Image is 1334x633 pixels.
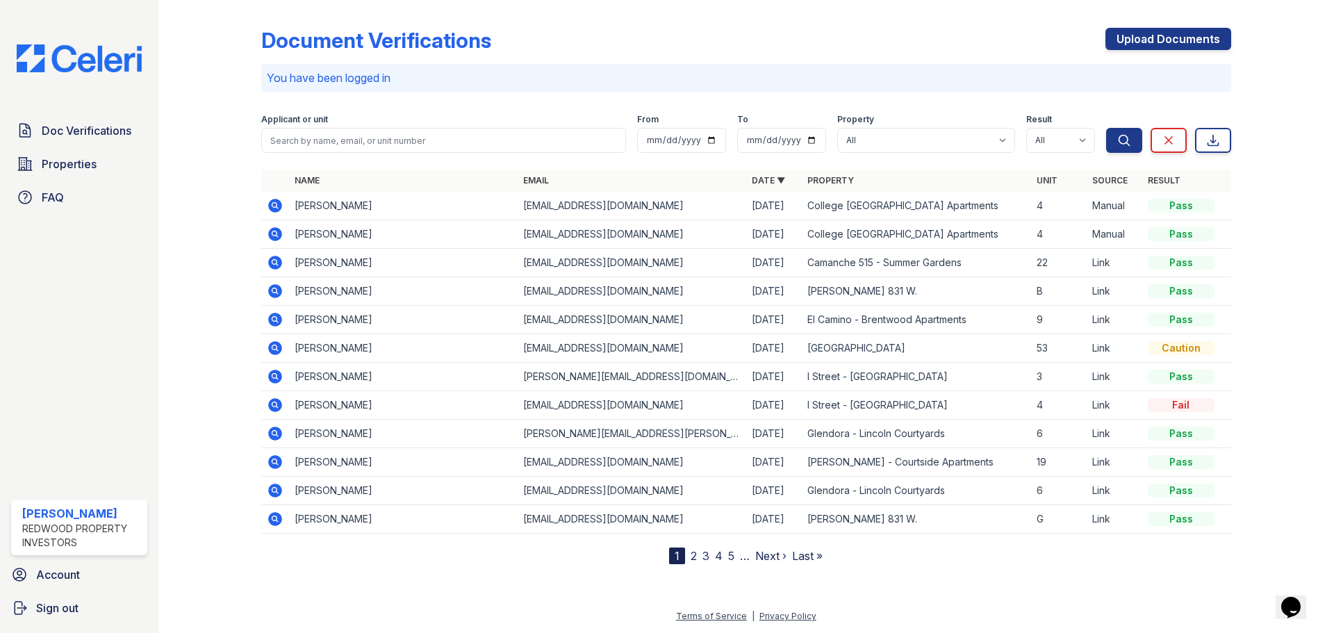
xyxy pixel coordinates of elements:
div: 1 [669,548,685,564]
td: [PERSON_NAME][EMAIL_ADDRESS][PERSON_NAME][DOMAIN_NAME] [518,420,746,448]
td: [PERSON_NAME] [289,249,518,277]
span: Sign out [36,600,79,616]
td: 3 [1031,363,1087,391]
td: Glendora - Lincoln Courtyards [802,477,1030,505]
div: Redwood Property Investors [22,522,142,550]
td: [DATE] [746,192,802,220]
td: [EMAIL_ADDRESS][DOMAIN_NAME] [518,477,746,505]
div: Caution [1148,341,1214,355]
div: Document Verifications [261,28,491,53]
td: 6 [1031,477,1087,505]
td: I Street - [GEOGRAPHIC_DATA] [802,363,1030,391]
td: [DATE] [746,505,802,534]
td: [EMAIL_ADDRESS][DOMAIN_NAME] [518,306,746,334]
td: [GEOGRAPHIC_DATA] [802,334,1030,363]
div: Pass [1148,199,1214,213]
td: [DATE] [746,420,802,448]
a: Source [1092,175,1128,186]
span: FAQ [42,189,64,206]
label: From [637,114,659,125]
td: 6 [1031,420,1087,448]
a: Date ▼ [752,175,785,186]
label: Applicant or unit [261,114,328,125]
td: [PERSON_NAME] [289,477,518,505]
div: Pass [1148,313,1214,327]
td: [PERSON_NAME] [289,334,518,363]
td: Link [1087,448,1142,477]
a: Last » [792,549,823,563]
td: [PERSON_NAME] [289,220,518,249]
td: [PERSON_NAME][EMAIL_ADDRESS][DOMAIN_NAME] [518,363,746,391]
td: Link [1087,505,1142,534]
td: Camanche 515 - Summer Gardens [802,249,1030,277]
td: I Street - [GEOGRAPHIC_DATA] [802,391,1030,420]
div: Pass [1148,227,1214,241]
td: B [1031,277,1087,306]
a: Upload Documents [1105,28,1231,50]
div: Pass [1148,512,1214,526]
a: Name [295,175,320,186]
td: [DATE] [746,363,802,391]
td: [DATE] [746,249,802,277]
div: Pass [1148,256,1214,270]
label: Property [837,114,874,125]
td: [DATE] [746,277,802,306]
td: College [GEOGRAPHIC_DATA] Apartments [802,220,1030,249]
a: Properties [11,150,147,178]
td: [DATE] [746,306,802,334]
div: [PERSON_NAME] [22,505,142,522]
input: Search by name, email, or unit number [261,128,626,153]
td: 19 [1031,448,1087,477]
span: Properties [42,156,97,172]
a: Result [1148,175,1180,186]
span: Account [36,566,80,583]
td: [EMAIL_ADDRESS][DOMAIN_NAME] [518,505,746,534]
td: Link [1087,391,1142,420]
td: El Camino - Brentwood Apartments [802,306,1030,334]
td: [DATE] [746,477,802,505]
a: Terms of Service [676,611,747,621]
td: [PERSON_NAME] [289,448,518,477]
a: Account [6,561,153,589]
td: Link [1087,306,1142,334]
div: Pass [1148,370,1214,384]
div: Fail [1148,398,1214,412]
div: Pass [1148,284,1214,298]
td: Link [1087,249,1142,277]
td: [EMAIL_ADDRESS][DOMAIN_NAME] [518,391,746,420]
iframe: chat widget [1276,577,1320,619]
div: Pass [1148,455,1214,469]
td: 4 [1031,220,1087,249]
span: Doc Verifications [42,122,131,139]
td: 4 [1031,391,1087,420]
a: 3 [702,549,709,563]
td: [DATE] [746,391,802,420]
td: Manual [1087,220,1142,249]
td: [EMAIL_ADDRESS][DOMAIN_NAME] [518,220,746,249]
a: FAQ [11,183,147,211]
td: [PERSON_NAME] [289,363,518,391]
td: [PERSON_NAME] [289,391,518,420]
td: [PERSON_NAME] [289,420,518,448]
td: [PERSON_NAME] [289,192,518,220]
a: Property [807,175,854,186]
td: [EMAIL_ADDRESS][DOMAIN_NAME] [518,448,746,477]
td: Link [1087,420,1142,448]
label: Result [1026,114,1052,125]
td: 4 [1031,192,1087,220]
a: 2 [691,549,697,563]
a: Sign out [6,594,153,622]
td: [EMAIL_ADDRESS][DOMAIN_NAME] [518,334,746,363]
td: Manual [1087,192,1142,220]
td: [EMAIL_ADDRESS][DOMAIN_NAME] [518,249,746,277]
td: [PERSON_NAME] - Courtside Apartments [802,448,1030,477]
td: [DATE] [746,448,802,477]
td: Glendora - Lincoln Courtyards [802,420,1030,448]
a: 4 [715,549,723,563]
a: Privacy Policy [759,611,816,621]
img: CE_Logo_Blue-a8612792a0a2168367f1c8372b55b34899dd931a85d93a1a3d3e32e68fde9ad4.png [6,44,153,72]
a: Email [523,175,549,186]
a: 5 [728,549,734,563]
td: [PERSON_NAME] 831 W. [802,505,1030,534]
